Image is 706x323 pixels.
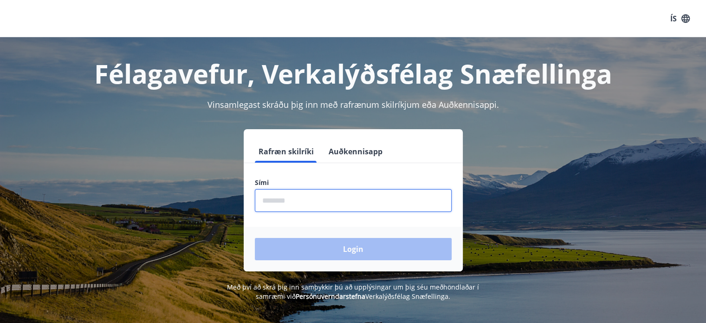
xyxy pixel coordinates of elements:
span: Með því að skrá þig inn samþykkir þú að upplýsingar um þig séu meðhöndlaðar í samræmi við Verkalý... [227,283,479,301]
span: Vinsamlegast skráðu þig inn með rafrænum skilríkjum eða Auðkennisappi. [207,99,499,110]
h1: Félagavefur, Verkalýðsfélag Snæfellinga [30,56,676,91]
label: Sími [255,178,452,187]
button: Rafræn skilríki [255,140,317,163]
button: Auðkennisapp [325,140,386,163]
button: ÍS [665,10,695,27]
a: Persónuverndarstefna [296,292,365,301]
